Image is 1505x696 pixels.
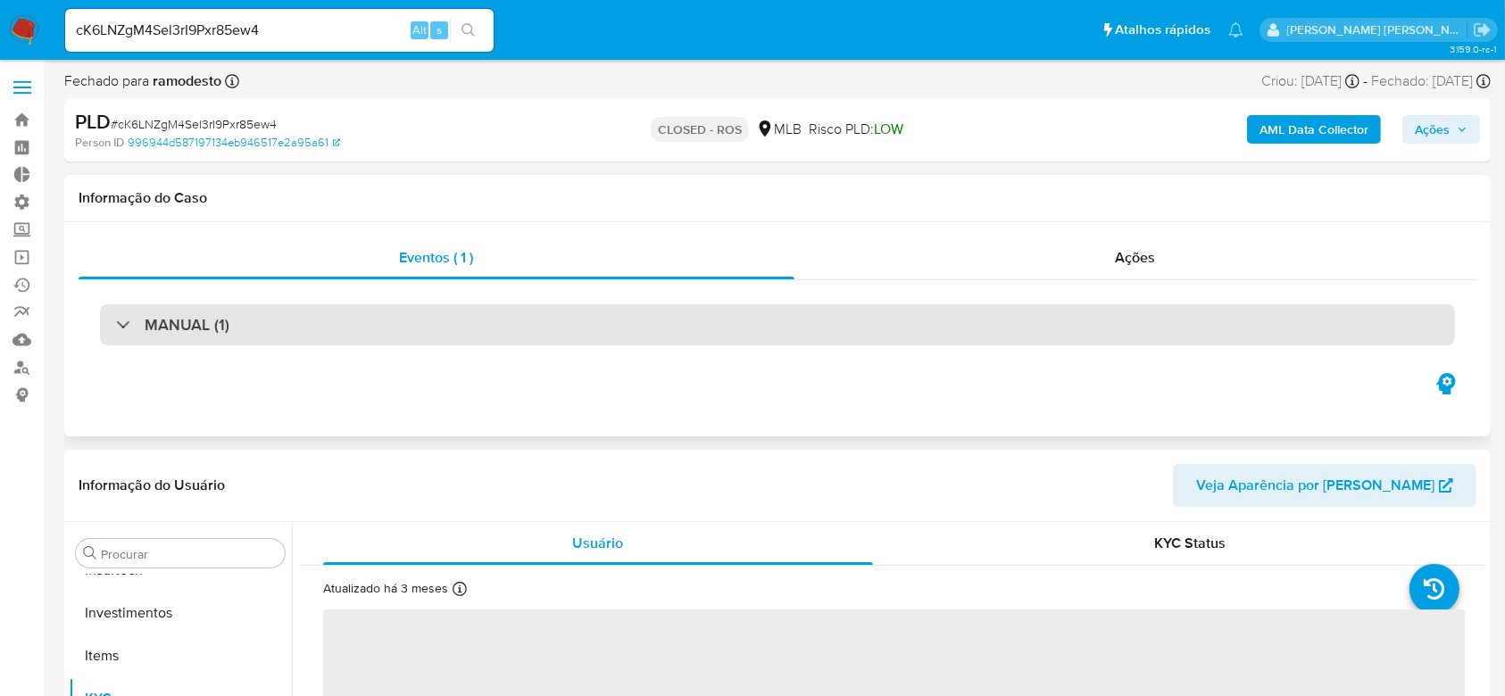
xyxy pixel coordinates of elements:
[149,70,221,91] b: ramodesto
[400,247,474,268] span: Eventos ( 1 )
[323,580,448,597] p: Atualizado há 3 meses
[1154,533,1226,553] span: KYC Status
[437,21,442,38] span: s
[874,119,903,139] span: LOW
[79,189,1476,207] h1: Informação do Caso
[412,21,427,38] span: Alt
[1287,21,1468,38] p: andrea.asantos@mercadopago.com.br
[79,476,225,494] h1: Informação do Usuário
[1473,21,1492,39] a: Sair
[809,120,903,139] span: Risco PLD:
[75,107,111,136] b: PLD
[128,135,340,151] a: 996944d587197134eb946517e2a95a61
[64,71,221,91] span: Fechado para
[1260,115,1368,144] b: AML Data Collector
[1196,464,1434,507] span: Veja Aparência por [PERSON_NAME]
[111,115,277,133] span: # cK6LNZgM4Sel3rI9Pxr85ew4
[1228,22,1243,37] a: Notificações
[101,546,278,562] input: Procurar
[65,19,494,42] input: Pesquise usuários ou casos...
[572,533,623,553] span: Usuário
[756,120,802,139] div: MLB
[1115,21,1210,39] span: Atalhos rápidos
[1371,71,1491,91] div: Fechado: [DATE]
[1116,247,1156,268] span: Ações
[1402,115,1480,144] button: Ações
[651,117,749,142] p: CLOSED - ROS
[83,546,97,560] button: Procurar
[75,135,124,151] b: Person ID
[450,18,486,43] button: search-icon
[69,634,292,677] button: Items
[69,592,292,634] button: Investimentos
[1363,71,1368,91] span: -
[145,315,229,335] h3: MANUAL (1)
[100,304,1455,345] div: MANUAL (1)
[1173,464,1476,507] button: Veja Aparência por [PERSON_NAME]
[1247,115,1381,144] button: AML Data Collector
[1415,115,1450,144] span: Ações
[1261,71,1359,91] div: Criou: [DATE]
